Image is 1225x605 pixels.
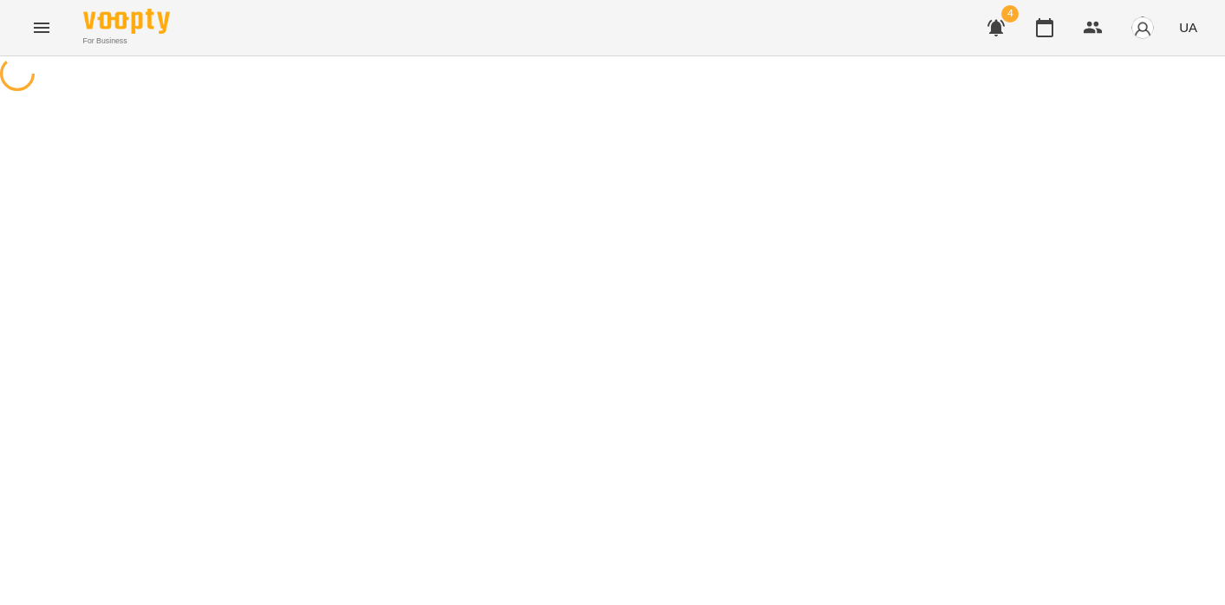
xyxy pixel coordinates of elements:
[1179,18,1197,36] span: UA
[1001,5,1019,23] span: 4
[1172,11,1204,43] button: UA
[83,36,170,47] span: For Business
[21,7,62,49] button: Menu
[1131,16,1155,40] img: avatar_s.png
[83,9,170,34] img: Voopty Logo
